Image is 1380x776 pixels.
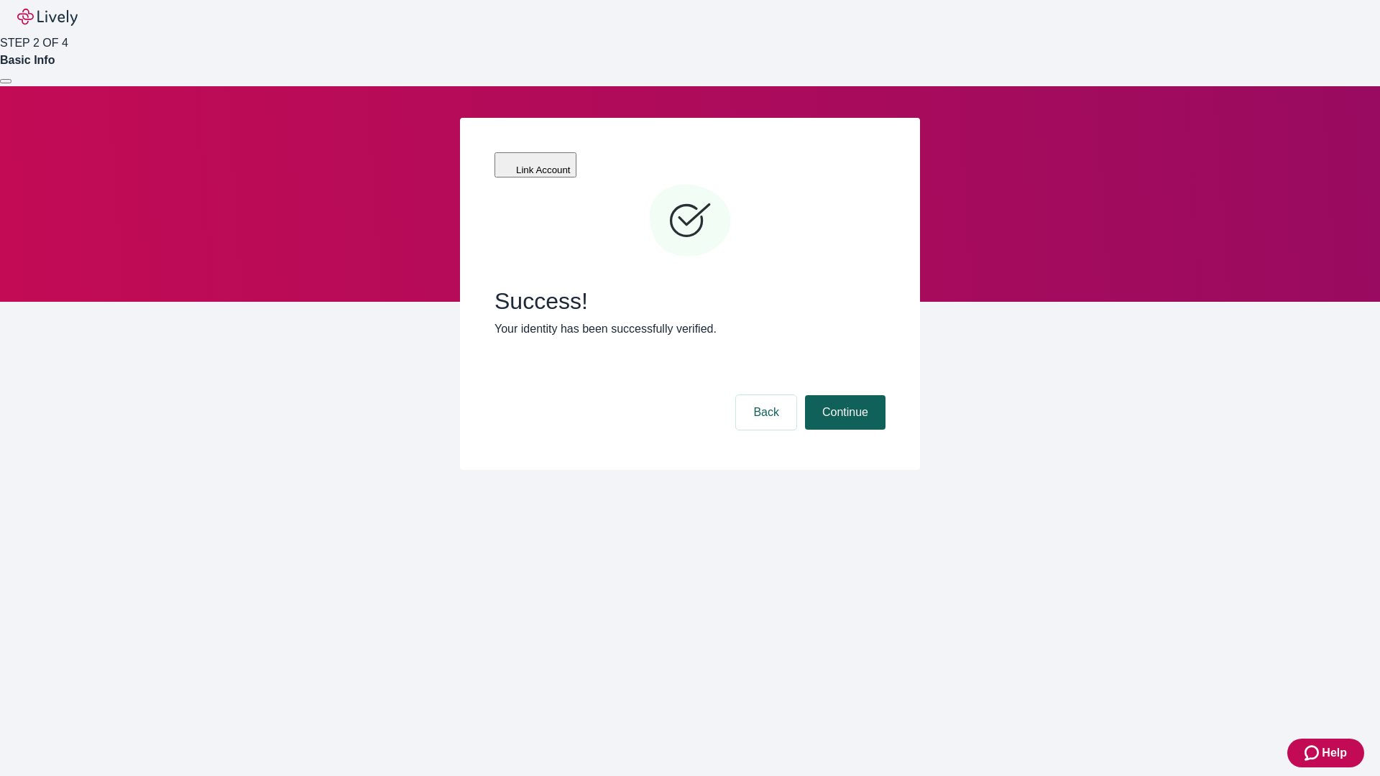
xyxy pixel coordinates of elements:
button: Continue [805,395,885,430]
button: Back [736,395,796,430]
span: Success! [494,287,885,315]
p: Your identity has been successfully verified. [494,320,885,338]
svg: Checkmark icon [647,178,733,264]
svg: Zendesk support icon [1305,744,1322,762]
button: Zendesk support iconHelp [1287,739,1364,767]
button: Link Account [494,152,576,177]
img: Lively [17,9,78,26]
span: Help [1322,744,1347,762]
